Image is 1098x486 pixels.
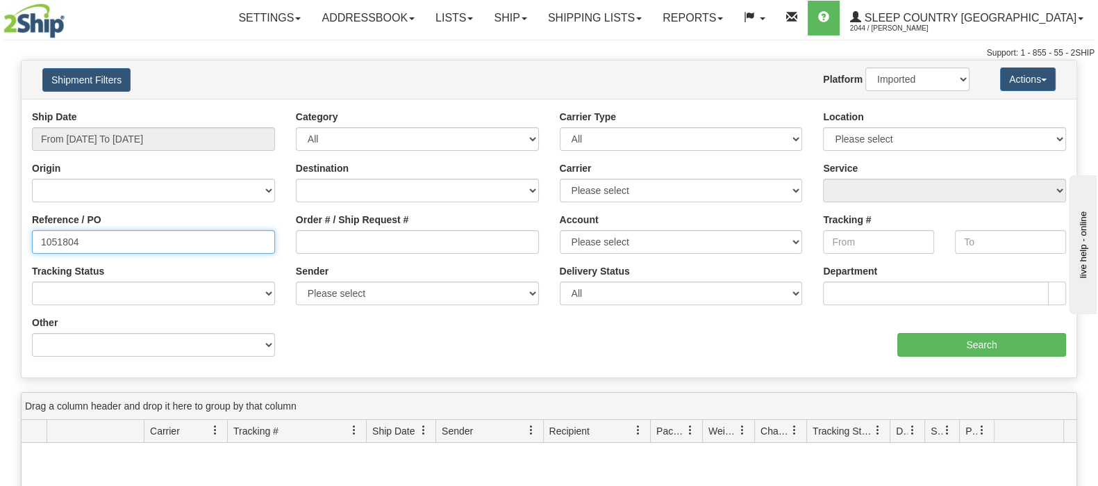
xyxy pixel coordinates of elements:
[32,316,58,330] label: Other
[549,424,590,438] span: Recipient
[425,1,483,35] a: Lists
[823,213,871,227] label: Tracking #
[931,424,942,438] span: Shipment Issues
[32,213,101,227] label: Reference / PO
[311,1,425,35] a: Addressbook
[296,213,409,227] label: Order # / Ship Request #
[560,161,592,175] label: Carrier
[1000,67,1056,91] button: Actions
[896,424,908,438] span: Delivery Status
[560,110,616,124] label: Carrier Type
[32,264,104,278] label: Tracking Status
[296,110,338,124] label: Category
[32,110,77,124] label: Ship Date
[955,230,1066,254] input: To
[850,22,954,35] span: 2044 / [PERSON_NAME]
[560,213,599,227] label: Account
[233,424,278,438] span: Tracking #
[296,161,349,175] label: Destination
[483,1,537,35] a: Ship
[783,419,806,442] a: Charge filter column settings
[296,264,328,278] label: Sender
[372,424,415,438] span: Ship Date
[442,424,473,438] span: Sender
[560,264,630,278] label: Delivery Status
[412,419,435,442] a: Ship Date filter column settings
[823,161,858,175] label: Service
[897,333,1066,357] input: Search
[760,424,790,438] span: Charge
[965,424,977,438] span: Pickup Status
[32,161,60,175] label: Origin
[519,419,543,442] a: Sender filter column settings
[538,1,652,35] a: Shipping lists
[10,12,128,22] div: live help - online
[840,1,1094,35] a: Sleep Country [GEOGRAPHIC_DATA] 2044 / [PERSON_NAME]
[1066,172,1097,314] iframe: chat widget
[652,1,733,35] a: Reports
[823,72,863,86] label: Platform
[150,424,180,438] span: Carrier
[22,393,1076,420] div: grid grouping header
[823,230,934,254] input: From
[861,12,1076,24] span: Sleep Country [GEOGRAPHIC_DATA]
[823,110,863,124] label: Location
[823,264,877,278] label: Department
[3,47,1095,59] div: Support: 1 - 855 - 55 - 2SHIP
[935,419,959,442] a: Shipment Issues filter column settings
[656,424,685,438] span: Packages
[42,68,131,92] button: Shipment Filters
[866,419,890,442] a: Tracking Status filter column settings
[203,419,227,442] a: Carrier filter column settings
[901,419,924,442] a: Delivery Status filter column settings
[731,419,754,442] a: Weight filter column settings
[3,3,65,38] img: logo2044.jpg
[813,424,873,438] span: Tracking Status
[228,1,311,35] a: Settings
[970,419,994,442] a: Pickup Status filter column settings
[626,419,650,442] a: Recipient filter column settings
[679,419,702,442] a: Packages filter column settings
[708,424,738,438] span: Weight
[342,419,366,442] a: Tracking # filter column settings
